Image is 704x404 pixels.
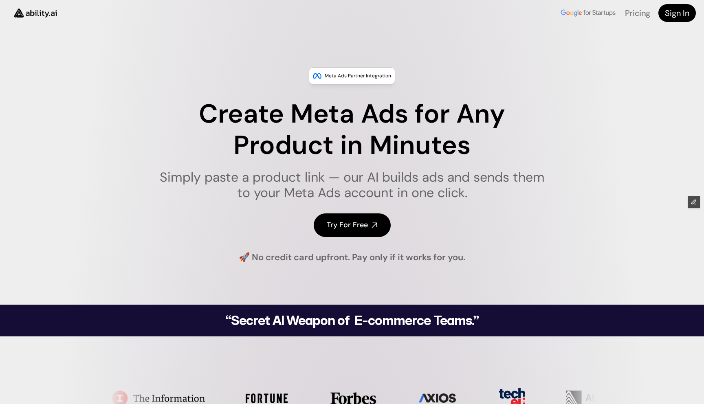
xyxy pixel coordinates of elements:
a: Try For Free [314,213,391,237]
a: Sign In [658,4,696,22]
p: Meta Ads Partner Integration [325,72,391,80]
a: Pricing [625,8,650,18]
h1: Create Meta Ads for Any Product in Minutes [154,99,550,161]
h4: 🚀 No credit card upfront. Pay only if it works for you. [239,251,465,264]
h4: Sign In [665,7,689,19]
h1: Simply paste a product link — our AI builds ads and sends them to your Meta Ads account in one cl... [154,169,550,201]
h4: Try For Free [327,220,368,230]
h2: “Secret AI Weapon of E-commerce Teams.” [205,314,499,327]
button: Edit Framer Content [688,196,700,208]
